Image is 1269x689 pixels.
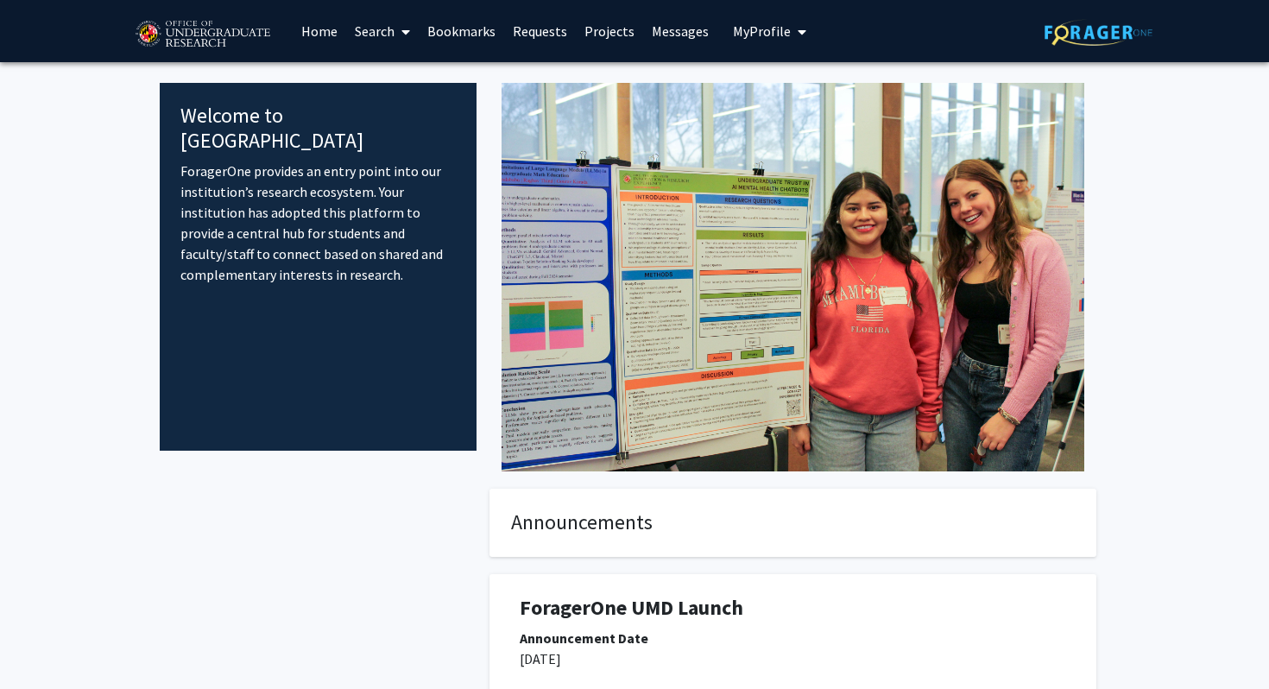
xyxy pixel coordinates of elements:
[643,1,717,61] a: Messages
[180,104,456,154] h4: Welcome to [GEOGRAPHIC_DATA]
[419,1,504,61] a: Bookmarks
[293,1,346,61] a: Home
[511,510,1075,535] h4: Announcements
[129,13,275,56] img: University of Maryland Logo
[733,22,791,40] span: My Profile
[180,161,456,285] p: ForagerOne provides an entry point into our institution’s research ecosystem. Your institution ha...
[576,1,643,61] a: Projects
[346,1,419,61] a: Search
[520,628,1066,648] div: Announcement Date
[520,648,1066,669] p: [DATE]
[1045,19,1152,46] img: ForagerOne Logo
[13,611,73,676] iframe: Chat
[502,83,1084,471] img: Cover Image
[504,1,576,61] a: Requests
[520,596,1066,621] h1: ForagerOne UMD Launch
